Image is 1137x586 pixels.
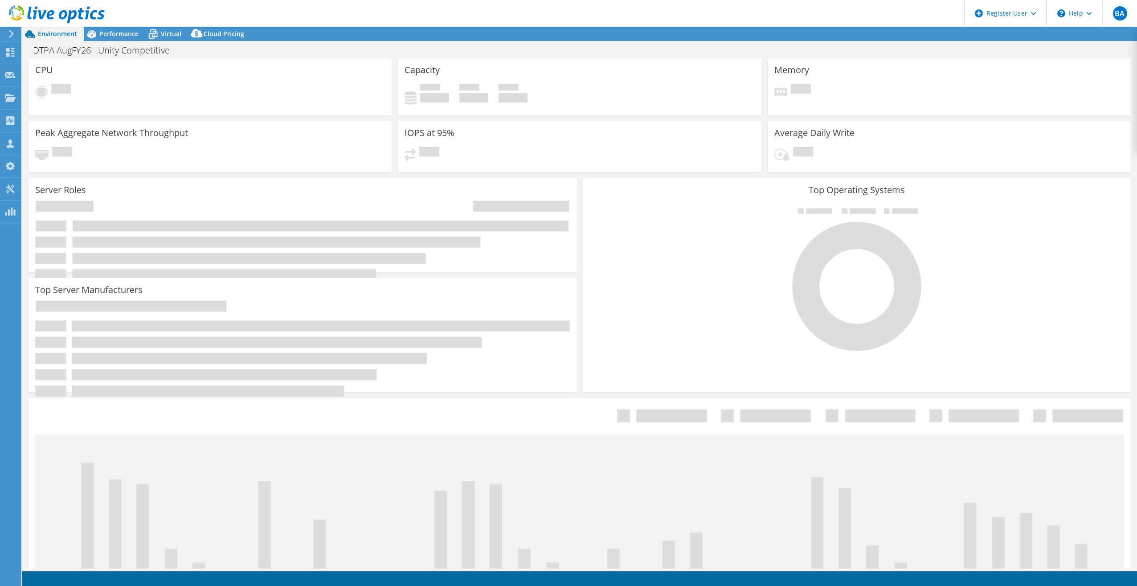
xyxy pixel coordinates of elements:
span: Pending [793,147,813,159]
h3: Capacity [405,65,440,75]
h1: DTPA AugFY26 - Unity Competitive [29,45,184,55]
span: Total [499,84,519,93]
span: Pending [419,147,439,159]
span: Pending [52,147,72,159]
span: Cloud Pricing [204,29,244,38]
h3: IOPS at 95% [405,128,454,138]
h3: Peak Aggregate Network Throughput [35,128,188,138]
h3: Top Server Manufacturers [35,285,143,295]
span: Performance [99,29,139,38]
h3: Server Roles [35,185,86,195]
svg: \n [1057,9,1065,17]
span: Environment [38,29,77,38]
h3: Top Operating Systems [589,185,1124,195]
h3: CPU [35,65,53,75]
h4: 0 GiB [420,93,449,103]
span: Pending [791,84,811,96]
span: Free [459,84,479,93]
span: Virtual [161,29,181,38]
h4: 0 GiB [459,93,488,103]
h4: 0 GiB [499,93,528,103]
span: Pending [51,84,71,96]
h3: Average Daily Write [774,128,855,138]
span: BA [1113,6,1127,21]
span: Used [420,84,440,93]
h3: Memory [774,65,809,75]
